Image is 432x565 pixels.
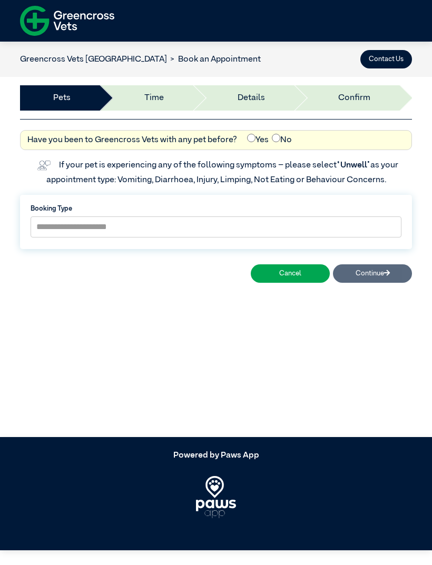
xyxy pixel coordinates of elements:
label: No [272,134,292,146]
h5: Powered by Paws App [20,451,412,461]
img: PawsApp [196,476,237,518]
input: Yes [247,134,256,142]
span: “Unwell” [337,161,370,170]
nav: breadcrumb [20,53,261,66]
li: Book an Appointment [167,53,261,66]
img: vet [34,157,54,174]
button: Contact Us [360,50,412,68]
label: Yes [247,134,269,146]
a: Greencross Vets [GEOGRAPHIC_DATA] [20,55,167,64]
button: Cancel [251,264,330,283]
a: Pets [53,92,71,104]
label: Booking Type [31,204,401,214]
img: f-logo [20,3,114,39]
label: Have you been to Greencross Vets with any pet before? [27,134,237,146]
input: No [272,134,280,142]
label: If your pet is experiencing any of the following symptoms – please select as your appointment typ... [46,161,400,184]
